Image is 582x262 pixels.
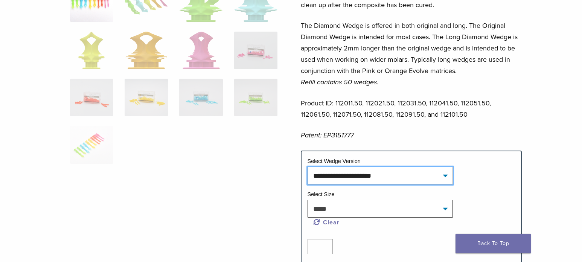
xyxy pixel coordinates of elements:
[125,79,168,116] img: Diamond Wedge and Long Diamond Wedge - Image 10
[301,97,522,120] p: Product ID: 112011.50, 112021.50, 112031.50, 112041.50, 112051.50, 112061.50, 112071.50, 112081.5...
[70,126,113,164] img: Diamond Wedge and Long Diamond Wedge - Image 13
[179,79,222,116] img: Diamond Wedge and Long Diamond Wedge - Image 11
[314,219,340,226] a: Clear
[456,234,531,253] a: Back To Top
[125,32,167,69] img: Diamond Wedge and Long Diamond Wedge - Image 6
[234,79,277,116] img: Diamond Wedge and Long Diamond Wedge - Image 12
[308,158,361,164] label: Select Wedge Version
[301,131,354,139] em: Patent: EP3151777
[301,78,378,86] em: Refill contains 50 wedges.
[70,79,113,116] img: Diamond Wedge and Long Diamond Wedge - Image 9
[78,32,105,69] img: Diamond Wedge and Long Diamond Wedge - Image 5
[301,20,522,88] p: The Diamond Wedge is offered in both original and long. The Original Diamond Wedge is intended fo...
[234,32,277,69] img: Diamond Wedge and Long Diamond Wedge - Image 8
[308,191,335,197] label: Select Size
[183,32,220,69] img: Diamond Wedge and Long Diamond Wedge - Image 7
